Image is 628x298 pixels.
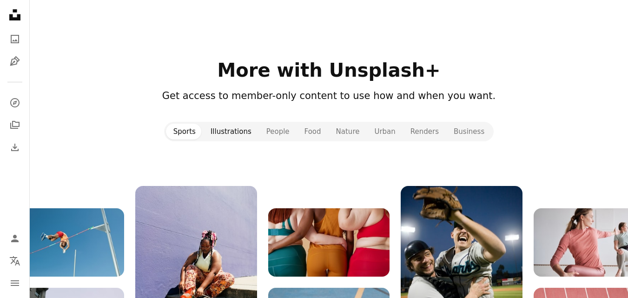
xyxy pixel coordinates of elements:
header: Get access to member-only content to use how and when you want. [41,89,617,104]
a: Explore [6,93,24,112]
a: Illustrations [6,52,24,71]
button: Business [446,124,492,139]
button: Menu [6,274,24,292]
a: Home — Unsplash [6,6,24,26]
a: Download History [6,138,24,157]
a: Collections [6,116,24,134]
button: Illustrations [203,124,259,139]
a: Photos [6,30,24,48]
button: Urban [367,124,403,139]
button: Sports [166,124,203,139]
button: People [259,124,297,139]
img: NzuB3b7glmg.jpg [268,208,390,277]
h2: More with Unsplash+ [41,59,617,81]
button: Renders [403,124,446,139]
button: Food [297,124,329,139]
button: Nature [329,124,367,139]
img: mOf2ABBfdnY.jpg [3,208,124,277]
button: Language [6,252,24,270]
a: Log in / Sign up [6,229,24,248]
